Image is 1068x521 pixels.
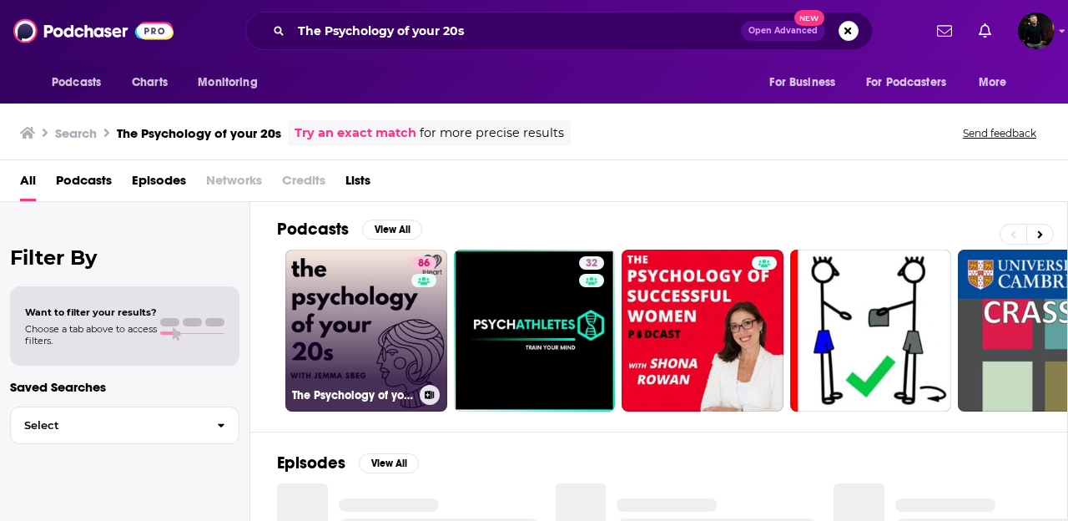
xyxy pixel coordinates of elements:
[967,67,1028,99] button: open menu
[206,167,262,201] span: Networks
[55,125,97,141] h3: Search
[291,18,741,44] input: Search podcasts, credits, & more...
[13,15,174,47] img: Podchaser - Follow, Share and Rate Podcasts
[40,67,123,99] button: open menu
[10,379,239,395] p: Saved Searches
[420,124,564,143] span: for more precise results
[277,453,419,473] a: EpisodesView All
[25,306,157,318] span: Want to filter your results?
[56,167,112,201] a: Podcasts
[117,125,281,141] h3: The Psychology of your 20s
[285,250,447,412] a: 86The Psychology of your 20s
[292,388,413,402] h3: The Psychology of your 20s
[1018,13,1055,49] img: User Profile
[1018,13,1055,49] button: Show profile menu
[855,67,970,99] button: open menu
[132,71,168,94] span: Charts
[794,10,824,26] span: New
[411,256,436,270] a: 86
[277,219,422,240] a: PodcastsView All
[282,167,325,201] span: Credits
[758,67,856,99] button: open menu
[579,256,604,270] a: 32
[198,71,257,94] span: Monitoring
[958,126,1041,140] button: Send feedback
[11,420,204,431] span: Select
[245,12,873,50] div: Search podcasts, credits, & more...
[20,167,36,201] a: All
[769,71,835,94] span: For Business
[52,71,101,94] span: Podcasts
[295,124,416,143] a: Try an exact match
[748,27,818,35] span: Open Advanced
[121,67,178,99] a: Charts
[345,167,370,201] a: Lists
[362,220,422,240] button: View All
[10,245,239,270] h2: Filter By
[972,17,998,45] a: Show notifications dropdown
[586,255,597,272] span: 32
[359,453,419,473] button: View All
[979,71,1007,94] span: More
[930,17,959,45] a: Show notifications dropdown
[418,255,430,272] span: 86
[866,71,946,94] span: For Podcasters
[741,21,825,41] button: Open AdvancedNew
[454,250,616,412] a: 32
[1018,13,1055,49] span: Logged in as davidajsavage
[10,407,239,444] button: Select
[132,167,186,201] a: Episodes
[277,219,349,240] h2: Podcasts
[25,323,157,346] span: Choose a tab above to access filters.
[277,453,345,473] h2: Episodes
[186,67,279,99] button: open menu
